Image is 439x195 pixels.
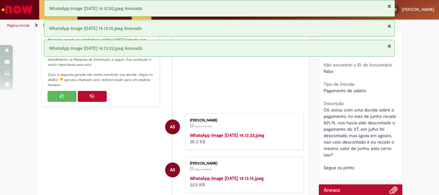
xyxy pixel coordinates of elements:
[387,43,391,49] button: Fechar Notificação
[49,5,142,11] span: WhatsApp Image [DATE] 14.12.50.jpeg Anexado
[324,101,344,106] b: Descrição
[387,4,391,9] button: Fechar Notificação
[195,167,212,171] time: 29/08/2025 14:19:42
[190,162,297,165] div: [PERSON_NAME]
[49,45,142,51] span: WhatsApp Image [DATE] 14.13.32.jpeg Anexado
[195,124,212,128] time: 29/08/2025 14:19:45
[324,81,354,87] b: Tipo de Dúvida
[190,175,264,181] a: WhatsApp Image [DATE] 14.13.14.jpeg
[190,132,264,138] a: WhatsApp Image [DATE] 14.13.32.jpeg
[49,25,142,31] span: WhatsApp Image [DATE] 14.13.14.jpeg Anexado
[195,124,212,128] span: Agora mesmo
[1,3,34,16] img: ServiceNow
[324,188,340,193] h2: Anexos
[7,23,29,28] a: Página inicial
[48,37,154,87] em: Resposta gerada por inteligência artificial (GPT) treinada com nossos dados. Se sua dúvida foi re...
[190,119,297,122] div: [PERSON_NAME]
[165,120,180,134] div: Ana Luiza Rodrigues Carvalho Dos Santos
[324,107,397,171] span: Oii, estou com uma duvida sobre o pagamento, no mes de junho recebi 821,76, nao havia sido descon...
[170,119,175,135] span: AS
[43,23,91,28] a: Formulário de Atendimento
[190,175,297,188] div: 22.5 KB
[324,88,366,93] span: Pagamento de salário
[324,62,392,68] b: Não encontrei o ID do funcionário
[195,167,212,171] span: Agora mesmo
[402,7,434,12] span: [PERSON_NAME]
[387,23,391,29] button: Fechar Notificação
[165,163,180,177] div: Ana Luiza Rodrigues Carvalho Dos Santos
[5,20,288,31] ul: Trilhas de página
[170,162,175,178] span: AS
[190,132,297,145] div: 25.3 KB
[324,68,333,74] span: Falso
